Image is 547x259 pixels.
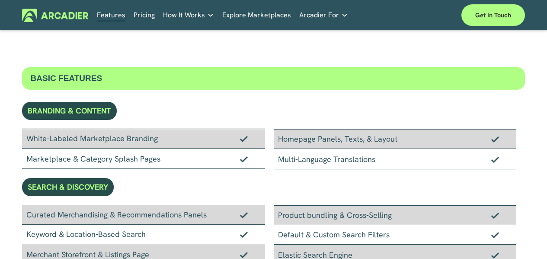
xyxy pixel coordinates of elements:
[240,231,248,237] img: Checkmark
[163,9,214,22] a: folder dropdown
[22,225,265,244] div: Keyword & Location-Based Search
[97,9,125,22] a: Features
[274,205,517,225] div: Product bundling & Cross-Selling
[22,129,265,149] div: White-Labeled Marketplace Branding
[22,178,114,196] div: SEARCH & DISCOVERY
[491,232,499,238] img: Checkmark
[22,102,117,120] div: BRANDING & CONTENT
[491,212,499,218] img: Checkmark
[240,136,248,142] img: Checkmark
[134,9,155,22] a: Pricing
[22,149,265,169] div: Marketplace & Category Splash Pages
[299,9,339,21] span: Arcadier For
[240,212,248,218] img: Checkmark
[491,156,499,162] img: Checkmark
[22,67,525,90] div: BASIC FEATURES
[240,252,248,258] img: Checkmark
[491,252,499,258] img: Checkmark
[461,4,525,26] a: Get in touch
[22,9,88,22] img: Arcadier
[222,9,291,22] a: Explore Marketplaces
[274,129,517,149] div: Homepage Panels, Texts, & Layout
[299,9,348,22] a: folder dropdown
[274,225,517,245] div: Default & Custom Search Filters
[163,9,205,21] span: How It Works
[240,156,248,162] img: Checkmark
[274,149,517,169] div: Multi-Language Translations
[491,136,499,142] img: Checkmark
[22,205,265,225] div: Curated Merchandising & Recommendations Panels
